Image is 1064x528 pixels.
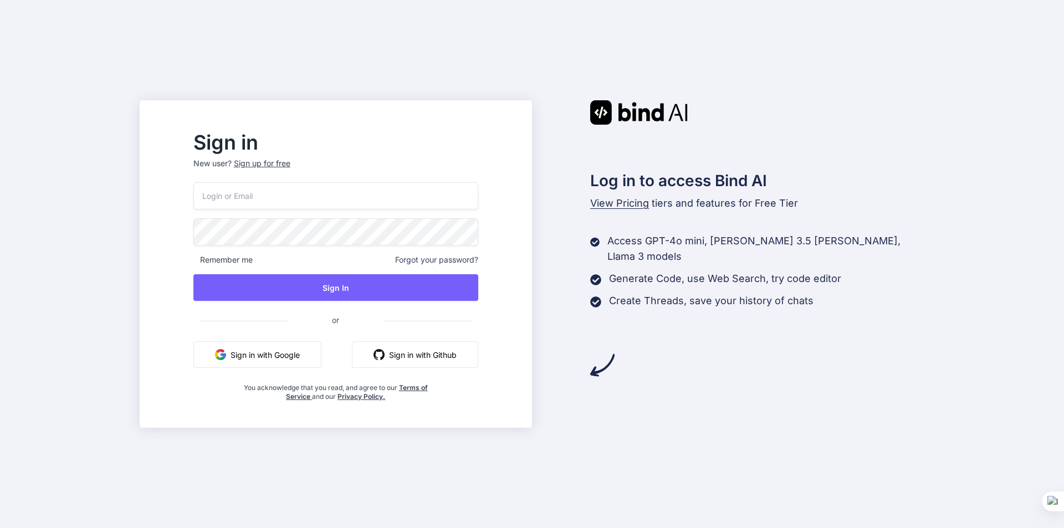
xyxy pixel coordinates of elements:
p: Access GPT-4o mini, [PERSON_NAME] 3.5 [PERSON_NAME], Llama 3 models [607,233,924,264]
span: or [288,306,383,334]
h2: Sign in [193,134,478,151]
input: Login or Email [193,182,478,209]
p: New user? [193,158,478,182]
p: Generate Code, use Web Search, try code editor [609,271,841,286]
img: arrow [590,353,615,377]
p: Create Threads, save your history of chats [609,293,814,309]
div: Sign up for free [234,158,290,169]
button: Sign In [193,274,478,301]
button: Sign in with Github [352,341,478,368]
p: tiers and features for Free Tier [590,196,925,211]
a: Privacy Policy. [337,392,385,401]
div: You acknowledge that you read, and agree to our and our [241,377,431,401]
img: github [374,349,385,360]
a: Terms of Service [286,383,428,401]
span: Remember me [193,254,253,265]
img: google [215,349,226,360]
span: Forgot your password? [395,254,478,265]
button: Sign in with Google [193,341,321,368]
img: Bind AI logo [590,100,688,125]
h2: Log in to access Bind AI [590,169,925,192]
span: View Pricing [590,197,649,209]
